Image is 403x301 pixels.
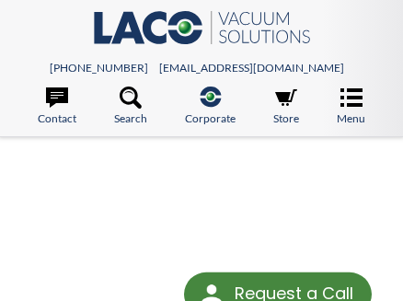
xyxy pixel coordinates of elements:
[337,87,365,127] a: Menu
[50,61,148,75] a: [PHONE_NUMBER]
[38,87,76,127] a: Contact
[185,110,236,127] span: Corporate
[273,87,299,127] a: Store
[114,87,147,127] a: Search
[159,61,344,75] a: [EMAIL_ADDRESS][DOMAIN_NAME]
